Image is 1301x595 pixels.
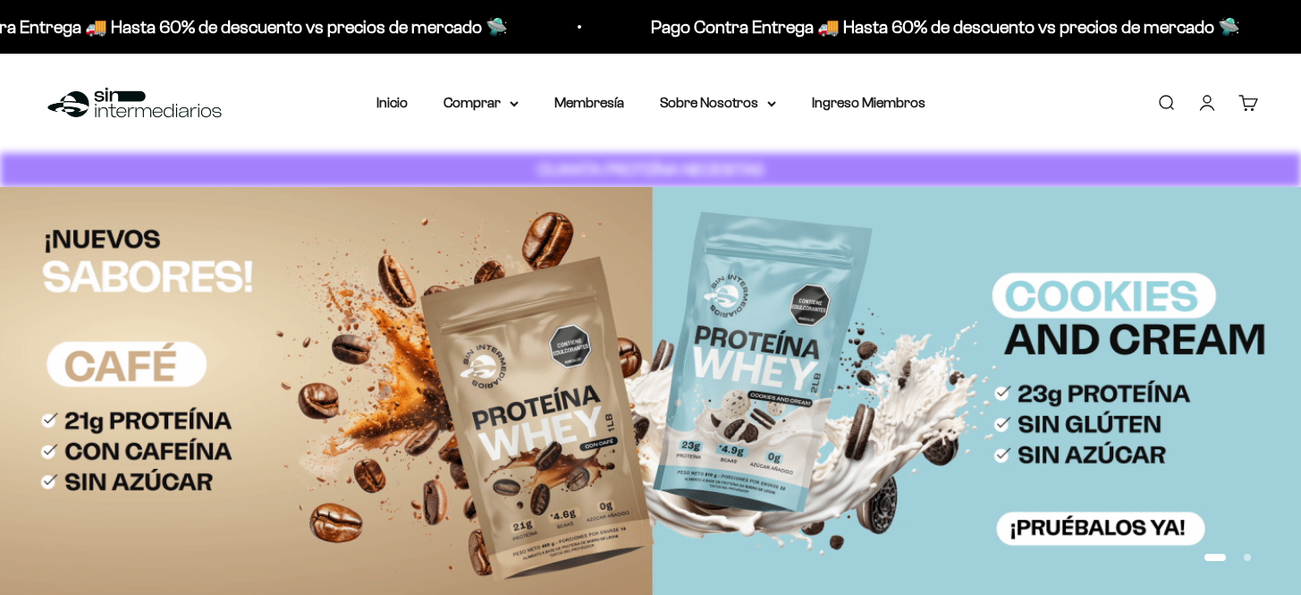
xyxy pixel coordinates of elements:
[444,91,519,115] summary: Comprar
[537,160,764,179] strong: CUANTA PROTEÍNA NECESITAS
[376,95,408,110] a: Inicio
[647,13,1237,41] p: Pago Contra Entrega 🚚 Hasta 60% de descuento vs precios de mercado 🛸
[660,91,776,115] summary: Sobre Nosotros
[812,95,925,110] a: Ingreso Miembros
[554,95,624,110] a: Membresía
